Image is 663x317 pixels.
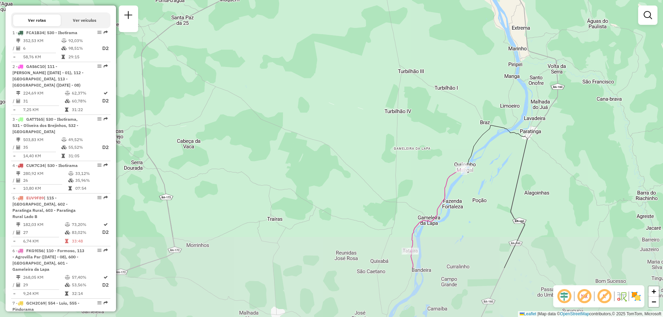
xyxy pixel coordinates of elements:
[68,186,72,190] i: Tempo total em rota
[12,53,16,60] td: =
[71,97,102,105] td: 60,78%
[71,238,102,245] td: 33:48
[12,163,78,168] span: 4 -
[12,117,78,134] span: | 530 - Ibotirama, 531 - Oliveira dos Brejinhos, 532 - [GEOGRAPHIC_DATA]
[12,30,77,35] span: 1 -
[97,117,102,121] em: Opções
[65,91,70,95] i: % de utilização do peso
[61,55,65,59] i: Tempo total em rota
[68,152,96,159] td: 31:05
[102,281,109,289] p: D2
[518,311,663,317] div: Map data © contributors,© 2025 TomTom, Microsoft
[26,30,44,35] span: FCA1B34
[16,99,20,103] i: Total de Atividades
[520,311,536,316] a: Leaflet
[75,177,108,184] td: 35,96%
[71,274,102,281] td: 57,40%
[12,177,16,184] td: /
[104,248,108,252] em: Rota exportada
[23,97,65,105] td: 31
[23,136,61,143] td: 503,83 KM
[68,171,74,176] i: % de utilização do peso
[12,300,79,312] span: 7 -
[23,221,65,228] td: 182,03 KM
[631,291,642,302] img: Exibir/Ocultar setores
[104,91,108,95] i: Rota otimizada
[65,99,70,103] i: % de utilização da cubagem
[537,311,538,316] span: |
[12,290,16,297] td: =
[65,230,70,235] i: % de utilização da cubagem
[23,152,61,159] td: 14,40 KM
[97,248,102,252] em: Opções
[75,170,108,177] td: 33,12%
[71,221,102,228] td: 73,20%
[61,46,67,50] i: % de utilização da cubagem
[23,290,65,297] td: 9,24 KM
[12,64,84,88] span: | 111 - [PERSON_NAME] ([DATE] - 01), 112 - [GEOGRAPHIC_DATA], 113 - [GEOGRAPHIC_DATA] ([DATE] - 08)
[26,117,43,122] span: GAT7I65
[61,154,65,158] i: Tempo total em rota
[96,44,109,52] p: D2
[16,275,20,279] i: Distância Total
[97,163,102,167] em: Opções
[71,228,102,237] td: 83,02%
[65,283,70,287] i: % de utilização da cubagem
[12,248,84,272] span: | 110 - Formoso, 113 - Agrovilla Par ([DATE] - 08), 600 - [GEOGRAPHIC_DATA], 601 - Gameleira da Lapa
[12,195,76,219] span: 5 -
[104,222,108,227] i: Rota otimizada
[652,287,656,296] span: +
[16,178,20,182] i: Total de Atividades
[23,170,68,177] td: 280,92 KM
[23,185,68,192] td: 10,80 KM
[71,281,102,289] td: 53,56%
[97,301,102,305] em: Opções
[71,106,102,113] td: 31:22
[560,311,589,316] a: OpenStreetMap
[641,8,655,22] a: Exibir filtros
[648,286,659,297] a: Zoom in
[61,145,67,149] i: % de utilização da cubagem
[97,196,102,200] em: Opções
[16,138,20,142] i: Distância Total
[26,195,44,200] span: EUV9F89
[23,281,65,289] td: 29
[12,300,79,312] span: | 554 - Luiu, 555 - Pindorama
[102,228,109,236] p: D2
[68,44,96,53] td: 98,51%
[65,239,68,243] i: Tempo total em rota
[65,291,68,296] i: Tempo total em rota
[16,39,20,43] i: Distância Total
[61,39,67,43] i: % de utilização do peso
[65,275,70,279] i: % de utilização do peso
[23,228,65,237] td: 27
[16,145,20,149] i: Total de Atividades
[104,275,108,279] i: Rota otimizada
[12,195,76,219] span: | 115 - [GEOGRAPHIC_DATA], 602 - Paratinga Rural, 603 - Paratinga Rural Lado B
[104,196,108,200] em: Rota exportada
[104,64,108,68] em: Rota exportada
[12,143,16,152] td: /
[12,152,16,159] td: =
[61,138,67,142] i: % de utilização do peso
[97,30,102,34] em: Opções
[23,143,61,152] td: 35
[12,106,16,113] td: =
[12,97,16,105] td: /
[71,290,102,297] td: 32:14
[23,177,68,184] td: 26
[12,185,16,192] td: =
[104,163,108,167] em: Rota exportada
[13,14,61,26] button: Ver rotas
[23,274,65,281] td: 268,05 KM
[68,136,96,143] td: 49,52%
[26,248,44,253] span: FKG9I56
[122,8,135,24] a: Nova sessão e pesquisa
[75,185,108,192] td: 07:54
[26,64,45,69] span: GAS6C10
[23,37,61,44] td: 352,53 KM
[12,64,84,88] span: 2 -
[16,171,20,176] i: Distância Total
[16,230,20,235] i: Total de Atividades
[97,64,102,68] em: Opções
